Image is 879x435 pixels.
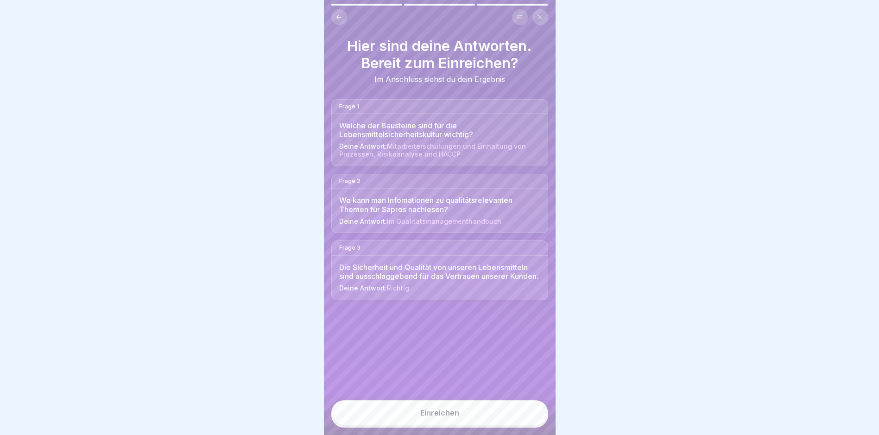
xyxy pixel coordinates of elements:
[387,217,501,225] span: Im Qualitätsmanagementhandbuch
[339,121,540,139] div: Welche der Bausteine sind für die Lebensmittelsicherheitskultur wichtig?
[339,142,526,158] span: Mitarbeiterschulungen und Einhaltung von Prozessen, Risikoanalyse und HACCP
[339,196,540,214] div: Wo kann man Infomationen zu qualitätsrelevanten Themen für Sapros nachlesen?
[387,284,409,292] span: Richtig
[331,37,548,71] h1: Hier sind deine Antworten. Bereit zum Einreichen?
[332,241,548,255] div: Frage 3
[332,100,548,114] div: Frage 1
[331,400,548,425] button: Einreichen
[339,263,540,281] div: Die Sicherheit und Qualität von unseren Lebensmitteln sind ausschlaggebend für das Vertrauen unse...
[332,174,548,189] div: Frage 2
[420,409,459,417] div: Einreichen
[339,284,540,292] div: Deine Antwort:
[339,143,540,158] div: Deine Antwort:
[339,218,540,226] div: Deine Antwort:
[331,75,548,84] div: Im Anschluss siehst du dein Ergebnis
